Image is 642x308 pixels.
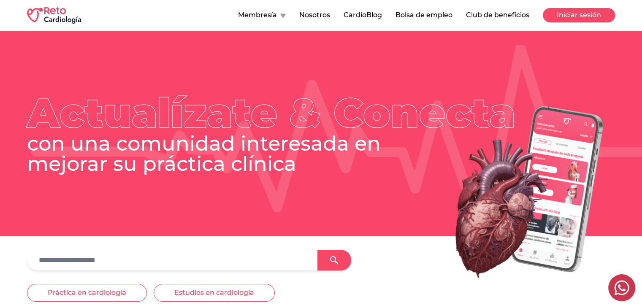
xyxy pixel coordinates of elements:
button: Membresía [238,10,286,20]
button: Iniciar sesión [543,8,615,22]
button: Club de beneficios [466,10,529,20]
img: Heart [414,96,615,289]
button: CardioBlog [344,10,382,20]
button: Bolsa de empleo [395,10,452,20]
button: Nosotros [299,10,330,20]
img: RETO Cardio Logo [27,7,81,24]
button: Estudios en cardiología [154,284,275,302]
button: Práctica en cardiología [27,284,147,302]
